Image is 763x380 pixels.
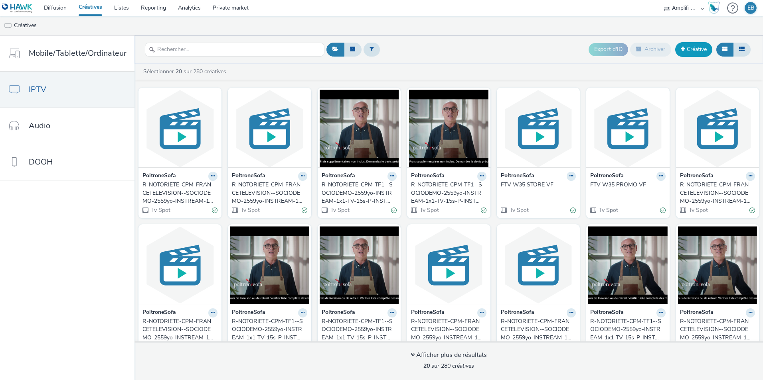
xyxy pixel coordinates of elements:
[320,226,399,304] img: R-NOTORIETE-CPM-TF1--SOCIODEMO-2559yo-INSTREAM-1x1-TV-15s-P-INSTREAM-1x1-W36Store-$427404871$STOR...
[142,317,217,342] a: R-NOTORIETE-CPM-FRANCETELEVISION--SOCIODEMO-2559yo-INSTREAM-1x1-TV-15s-P-INSTREAM-1x1-W36STORE-$x...
[747,2,754,14] div: EB
[590,317,665,342] a: R-NOTORIETE-CPM-TF1--SOCIODEMO-2559yo-INSTREAM-1x1-TV-15s-P-INSTREAM-1x1-W35Store-$427404871$STORE
[680,181,752,205] div: R-NOTORIETE-CPM-FRANCETELEVISION--SOCIODEMO-2559yo-INSTREAM-1x1-TV-15s-P-INSTREAM-1x1-W36PROMO-$x...
[302,206,307,214] div: Valide
[409,90,488,167] img: R-NOTORIETE-CPM-TF1--SOCIODEMO-2559yo-INSTREAM-1x1-TV-15s-P-INSTREAM-1x1-W37Promo-$427404871$PROM...
[660,206,666,214] div: Valide
[330,206,350,214] span: Tv Spot
[320,90,399,167] img: R-NOTORIETE-CPM-TF1--SOCIODEMO-2559yo-INSTREAM-1x1-TV-15s-P-INSTREAM-1x1-W37Store-$427404871$STOR...
[501,172,534,181] strong: PoltroneSofa
[590,308,624,317] strong: PoltroneSofa
[29,47,127,59] span: Mobile/Tablette/Ordinateur
[588,226,667,304] img: R-NOTORIETE-CPM-TF1--SOCIODEMO-2559yo-INSTREAM-1x1-TV-15s-P-INSTREAM-1x1-W35Store-$427404871$STOR...
[140,90,219,167] img: R-NOTORIETE-CPM-FRANCETELEVISION--SOCIODEMO-2559yo-INSTREAM-1x1-TV-15s-P-INSTREAM-1x1-W37STORE-$x...
[749,206,755,214] div: Valide
[230,90,309,167] img: R-NOTORIETE-CPM-FRANCETELEVISION--SOCIODEMO-2559yo-INSTREAM-1x1-TV-15s-P-INSTREAM-1x1-W37PROMO-$x...
[598,206,618,214] span: Tv Spot
[501,181,576,189] a: FTV W35 STORE VF
[411,181,486,205] a: R-NOTORIETE-CPM-TF1--SOCIODEMO-2559yo-INSTREAM-1x1-TV-15s-P-INSTREAM-1x1-W37Promo-$427404871$PROMO
[481,206,486,214] div: Valide
[411,172,445,181] strong: PoltroneSofa
[411,351,487,360] div: Afficher plus de résultats
[322,317,397,342] a: R-NOTORIETE-CPM-TF1--SOCIODEMO-2559yo-INSTREAM-1x1-TV-15s-P-INSTREAM-1x1-W36Store-$427404871$STORE
[322,317,393,342] div: R-NOTORIETE-CPM-TF1--SOCIODEMO-2559yo-INSTREAM-1x1-TV-15s-P-INSTREAM-1x1-W36Store-$427404871$STORE
[680,317,752,342] div: R-NOTORIETE-CPM-FRANCETELEVISION--SOCIODEMO-2559yo-INSTREAM-1x1-TV-15s-P-INSTREAM-1x1-W35Promo-$4...
[680,172,714,181] strong: PoltroneSofa
[232,181,304,205] div: R-NOTORIETE-CPM-FRANCETELEVISION--SOCIODEMO-2559yo-INSTREAM-1x1-TV-15s-P-INSTREAM-1x1-W37PROMO-$x...
[142,181,217,205] a: R-NOTORIETE-CPM-FRANCETELEVISION--SOCIODEMO-2559yo-INSTREAM-1x1-TV-15s-P-INSTREAM-1x1-W37STORE-$x...
[145,43,324,57] input: Rechercher...
[150,206,170,214] span: Tv Spot
[708,2,723,14] a: Hawk Academy
[140,226,219,304] img: R-NOTORIETE-CPM-FRANCETELEVISION--SOCIODEMO-2559yo-INSTREAM-1x1-TV-15s-P-INSTREAM-1x1-W36STORE-$x...
[501,317,576,342] a: R-NOTORIETE-CPM-FRANCETELEVISION--SOCIODEMO-2559yo-INSTREAM-1x1-TV-15s-P-INSTREAM-1x1-W35Promo-$4...
[501,317,573,342] div: R-NOTORIETE-CPM-FRANCETELEVISION--SOCIODEMO-2559yo-INSTREAM-1x1-TV-15s-P-INSTREAM-1x1-W35Promo-$4...
[589,43,628,56] button: Export d'ID
[590,181,662,189] div: FTV W35 PROMO VF
[733,43,751,56] button: Liste
[2,3,33,13] img: undefined Logo
[142,68,229,75] a: Sélectionner sur 280 créatives
[411,181,483,205] div: R-NOTORIETE-CPM-TF1--SOCIODEMO-2559yo-INSTREAM-1x1-TV-15s-P-INSTREAM-1x1-W37Promo-$427404871$PROMO
[675,42,712,57] a: Créative
[688,206,708,214] span: Tv Spot
[509,206,529,214] span: Tv Spot
[411,317,483,342] div: R-NOTORIETE-CPM-FRANCETELEVISION--SOCIODEMO-2559yo-INSTREAM-1x1-TV-15s-P-INSTREAM-1x1-W35STORE-$4...
[29,156,53,168] span: DOOH
[423,362,430,370] strong: 20
[142,172,176,181] strong: PoltroneSofa
[590,181,665,189] a: FTV W35 PROMO VF
[680,181,755,205] a: R-NOTORIETE-CPM-FRANCETELEVISION--SOCIODEMO-2559yo-INSTREAM-1x1-TV-15s-P-INSTREAM-1x1-W36PROMO-$x...
[570,206,576,214] div: Valide
[232,317,307,342] a: R-NOTORIETE-CPM-TF1--SOCIODEMO-2559yo-INSTREAM-1x1-TV-15s-P-INSTREAM-1x1-W36Promo-$427404871$PROMO
[142,317,214,342] div: R-NOTORIETE-CPM-FRANCETELEVISION--SOCIODEMO-2559yo-INSTREAM-1x1-TV-15s-P-INSTREAM-1x1-W36STORE-$x...
[411,317,486,342] a: R-NOTORIETE-CPM-FRANCETELEVISION--SOCIODEMO-2559yo-INSTREAM-1x1-TV-15s-P-INSTREAM-1x1-W35STORE-$4...
[680,308,714,317] strong: PoltroneSofa
[4,22,12,30] img: tv
[678,90,757,167] img: R-NOTORIETE-CPM-FRANCETELEVISION--SOCIODEMO-2559yo-INSTREAM-1x1-TV-15s-P-INSTREAM-1x1-W36PROMO-$x...
[232,172,265,181] strong: PoltroneSofa
[212,206,217,214] div: Valide
[29,84,46,95] span: IPTV
[708,2,720,14] img: Hawk Academy
[678,226,757,304] img: R-NOTORIETE-CPM-FRANCETELEVISION--SOCIODEMO-2559yo-INSTREAM-1x1-TV-15s-P-INSTREAM-1x1-W35Promo-$4...
[142,181,214,205] div: R-NOTORIETE-CPM-FRANCETELEVISION--SOCIODEMO-2559yo-INSTREAM-1x1-TV-15s-P-INSTREAM-1x1-W37STORE-$x...
[680,317,755,342] a: R-NOTORIETE-CPM-FRANCETELEVISION--SOCIODEMO-2559yo-INSTREAM-1x1-TV-15s-P-INSTREAM-1x1-W35Promo-$4...
[230,226,309,304] img: R-NOTORIETE-CPM-TF1--SOCIODEMO-2559yo-INSTREAM-1x1-TV-15s-P-INSTREAM-1x1-W36Promo-$427404871$PROM...
[411,308,445,317] strong: PoltroneSofa
[176,68,182,75] strong: 20
[232,308,265,317] strong: PoltroneSofa
[423,362,474,370] span: sur 280 créatives
[588,90,667,167] img: FTV W35 PROMO VF visual
[501,181,573,189] div: FTV W35 STORE VF
[499,226,578,304] img: R-NOTORIETE-CPM-FRANCETELEVISION--SOCIODEMO-2559yo-INSTREAM-1x1-TV-15s-P-INSTREAM-1x1-W35Promo-$4...
[501,308,534,317] strong: PoltroneSofa
[409,226,488,304] img: R-NOTORIETE-CPM-FRANCETELEVISION--SOCIODEMO-2559yo-INSTREAM-1x1-TV-15s-P-INSTREAM-1x1-W35STORE-$4...
[590,317,662,342] div: R-NOTORIETE-CPM-TF1--SOCIODEMO-2559yo-INSTREAM-1x1-TV-15s-P-INSTREAM-1x1-W35Store-$427404871$STORE
[322,181,397,205] a: R-NOTORIETE-CPM-TF1--SOCIODEMO-2559yo-INSTREAM-1x1-TV-15s-P-INSTREAM-1x1-W37Store-$427404871$STORE
[232,317,304,342] div: R-NOTORIETE-CPM-TF1--SOCIODEMO-2559yo-INSTREAM-1x1-TV-15s-P-INSTREAM-1x1-W36Promo-$427404871$PROMO
[232,181,307,205] a: R-NOTORIETE-CPM-FRANCETELEVISION--SOCIODEMO-2559yo-INSTREAM-1x1-TV-15s-P-INSTREAM-1x1-W37PROMO-$x...
[322,308,355,317] strong: PoltroneSofa
[716,43,733,56] button: Grille
[419,206,439,214] span: Tv Spot
[630,43,671,56] button: Archiver
[29,120,50,131] span: Audio
[590,172,624,181] strong: PoltroneSofa
[240,206,260,214] span: Tv Spot
[391,206,397,214] div: Valide
[142,308,176,317] strong: PoltroneSofa
[322,181,393,205] div: R-NOTORIETE-CPM-TF1--SOCIODEMO-2559yo-INSTREAM-1x1-TV-15s-P-INSTREAM-1x1-W37Store-$427404871$STORE
[322,172,355,181] strong: PoltroneSofa
[499,90,578,167] img: FTV W35 STORE VF visual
